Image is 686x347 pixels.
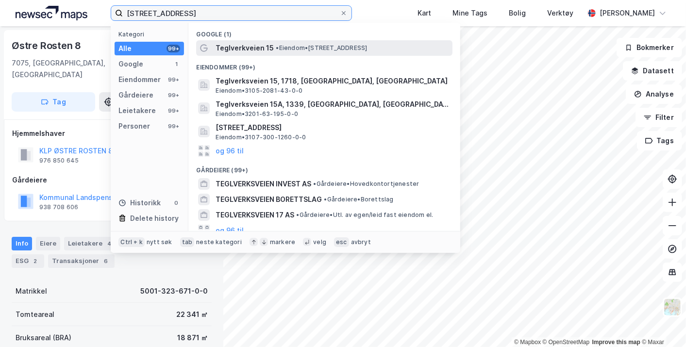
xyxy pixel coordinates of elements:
[276,44,367,52] span: Eiendom • [STREET_ADDRESS]
[12,237,32,250] div: Info
[180,237,195,247] div: tab
[313,180,316,187] span: •
[313,180,419,188] span: Gårdeiere • Hovedkontortjenester
[64,237,118,250] div: Leietakere
[36,237,60,250] div: Eiere
[123,6,339,20] input: Søk på adresse, matrikkel, gårdeiere, leietakere eller personer
[452,7,487,19] div: Mine Tags
[188,159,460,176] div: Gårdeiere (99+)
[118,31,184,38] div: Kategori
[118,197,161,209] div: Historikk
[216,122,449,133] span: [STREET_ADDRESS]
[12,174,211,186] div: Gårdeiere
[216,225,244,236] button: og 96 til
[313,238,326,246] div: velg
[216,145,244,157] button: og 96 til
[637,131,682,150] button: Tags
[637,300,686,347] iframe: Chat Widget
[118,120,150,132] div: Personer
[118,74,161,85] div: Eiendommer
[216,42,274,54] span: Teglverkveien 15
[276,44,279,51] span: •
[270,238,295,246] div: markere
[617,38,682,57] button: Bokmerker
[600,7,655,19] div: [PERSON_NAME]
[140,285,208,297] div: 5001-323-671-0-0
[324,196,327,203] span: •
[324,196,393,203] span: Gårdeiere • Borettslag
[172,199,180,207] div: 0
[514,339,541,346] a: Mapbox
[167,107,180,115] div: 99+
[12,57,134,81] div: 7075, [GEOGRAPHIC_DATA], [GEOGRAPHIC_DATA]
[167,91,180,99] div: 99+
[418,7,431,19] div: Kart
[547,7,573,19] div: Verktøy
[118,43,132,54] div: Alle
[188,23,460,40] div: Google (1)
[216,75,449,87] span: Teglverksveien 15, 1718, [GEOGRAPHIC_DATA], [GEOGRAPHIC_DATA]
[592,339,640,346] a: Improve this map
[101,256,111,266] div: 6
[216,99,449,110] span: Teglverksveien 15A, 1339, [GEOGRAPHIC_DATA], [GEOGRAPHIC_DATA]
[216,178,311,190] span: TEGLVERKSVEIEN INVEST AS
[167,45,180,52] div: 99+
[31,256,40,266] div: 2
[188,56,460,73] div: Eiendommer (99+)
[543,339,590,346] a: OpenStreetMap
[39,203,78,211] div: 938 708 606
[16,285,47,297] div: Matrikkel
[118,237,145,247] div: Ctrl + k
[12,128,211,139] div: Hjemmelshaver
[104,239,114,248] div: 4
[296,211,433,219] span: Gårdeiere • Utl. av egen/leid fast eiendom el.
[172,60,180,68] div: 1
[216,194,322,205] span: TEGLVERKSVEIEN BORETTSLAG
[118,58,143,70] div: Google
[16,332,71,344] div: Bruksareal (BRA)
[147,238,172,246] div: nytt søk
[12,92,95,112] button: Tag
[216,209,294,221] span: TEGLVERKSVEIEN 17 AS
[334,237,349,247] div: esc
[636,108,682,127] button: Filter
[48,254,115,268] div: Transaksjoner
[626,84,682,104] button: Analyse
[623,61,682,81] button: Datasett
[196,238,242,246] div: neste kategori
[16,6,87,20] img: logo.a4113a55bc3d86da70a041830d287a7e.svg
[118,105,156,116] div: Leietakere
[216,110,298,118] span: Eiendom • 3201-63-195-0-0
[296,211,299,218] span: •
[637,300,686,347] div: Kontrollprogram for chat
[177,332,208,344] div: 18 871 ㎡
[216,87,302,95] span: Eiendom • 3105-2081-43-0-0
[118,89,153,101] div: Gårdeiere
[351,238,371,246] div: avbryt
[176,309,208,320] div: 22 341 ㎡
[167,122,180,130] div: 99+
[12,38,83,53] div: Østre Rosten 8
[663,298,682,316] img: Z
[509,7,526,19] div: Bolig
[167,76,180,83] div: 99+
[130,213,179,224] div: Delete history
[216,133,306,141] span: Eiendom • 3107-300-1260-0-0
[16,309,54,320] div: Tomteareal
[39,157,79,165] div: 976 850 645
[12,254,44,268] div: ESG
